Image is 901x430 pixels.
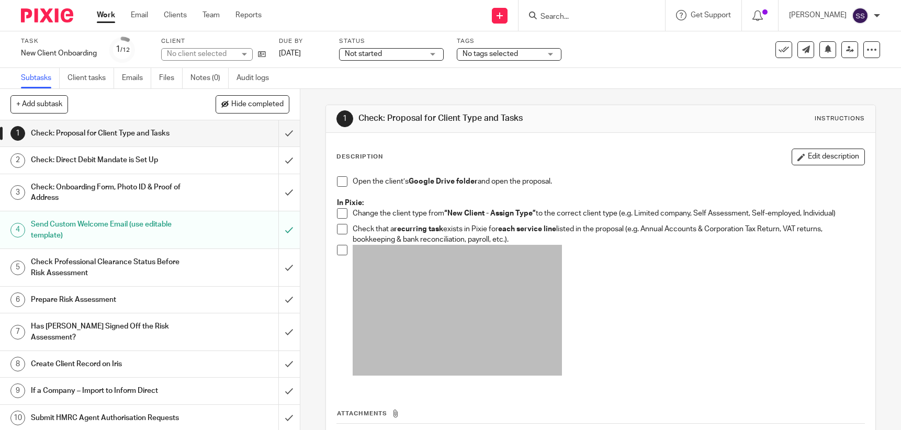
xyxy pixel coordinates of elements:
div: 1 [10,126,25,141]
label: Client [161,37,266,46]
strong: “New Client - Assign Type” [444,210,536,217]
span: Hide completed [231,100,284,109]
small: /12 [120,47,130,53]
span: Get Support [691,12,731,19]
label: Tags [457,37,561,46]
strong: recurring task [394,225,443,233]
div: Mark as to do [278,211,300,248]
button: Snooze task [819,41,836,58]
div: 10 [10,411,25,425]
h1: Check Professional Clearance Status Before Risk Assessment [31,254,189,281]
a: Email [131,10,148,20]
h1: Check: Onboarding Form, Photo ID & Proof of Address [31,179,189,206]
strong: Google Drive folder [409,178,478,185]
div: Mark as done [278,378,300,404]
h1: Submit HMRC Agent Authorisation Requests [31,410,189,426]
a: Reassign task [841,41,858,58]
div: 4 [10,223,25,237]
i: Open client page [258,50,266,58]
label: Task [21,37,97,46]
a: Send new email to Juan Francisco Rodriguez Vitta [797,41,814,58]
input: Search [539,13,634,22]
a: Subtasks [21,68,60,88]
h1: If a Company – Import to Inform Direct [31,383,189,399]
a: Notes (0) [190,68,229,88]
div: New Client Onboarding [21,48,97,59]
div: Mark as done [278,249,300,286]
div: Mark as done [278,351,300,377]
a: Files [159,68,183,88]
div: 7 [10,325,25,340]
label: Status [339,37,444,46]
div: Instructions [815,115,865,123]
a: Clients [164,10,187,20]
span: Not started [345,50,382,58]
h1: Send Custom Welcome Email (use editable template) [31,217,189,243]
h1: Has [PERSON_NAME] Signed Off the Risk Assessment? [31,319,189,345]
h1: Check: Direct Debit Mandate is Set Up [31,152,189,168]
h1: Check: Proposal for Client Type and Tasks [358,113,623,124]
p: Change the client type from to the correct client type (e.g. Limited company, Self Assessment, Se... [353,208,864,219]
button: + Add subtask [10,95,68,113]
a: Team [202,10,220,20]
span: No tags selected [463,50,518,58]
img: svg%3E [852,7,869,24]
div: Mark as done [278,313,300,350]
img: Pixie [21,8,73,22]
strong: each service line [498,225,556,233]
a: Work [97,10,115,20]
div: 1 [116,43,130,55]
div: 5 [10,261,25,275]
div: 8 [10,357,25,371]
h1: Prepare Risk Assessment [31,292,189,308]
div: Mark as done [278,174,300,211]
h1: Create Client Record on Iris [31,356,189,372]
strong: In Pixie: [337,199,364,207]
p: Check that a exists in Pixie for listed in the proposal (e.g. Annual Accounts & Corporation Tax R... [353,224,864,245]
p: [PERSON_NAME] [789,10,847,20]
a: Reports [235,10,262,20]
div: 6 [10,292,25,307]
span: [DATE] [279,50,301,57]
div: 9 [10,383,25,398]
div: Mark as done [278,120,300,146]
a: Client tasks [67,68,114,88]
div: 3 [10,185,25,200]
div: 2 [10,153,25,168]
a: Audit logs [236,68,277,88]
label: Due by [279,37,326,46]
p: Description [336,153,383,161]
span: Attachments [337,411,387,416]
div: No client selected [167,49,235,59]
div: Mark as done [278,147,300,173]
div: 1 [336,110,353,127]
h1: Check: Proposal for Client Type and Tasks [31,126,189,141]
a: Emails [122,68,151,88]
p: Open the client’s and open the proposal. [353,176,864,187]
div: Mark as done [278,287,300,313]
button: Hide completed [216,95,289,113]
button: Edit description [792,149,865,165]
